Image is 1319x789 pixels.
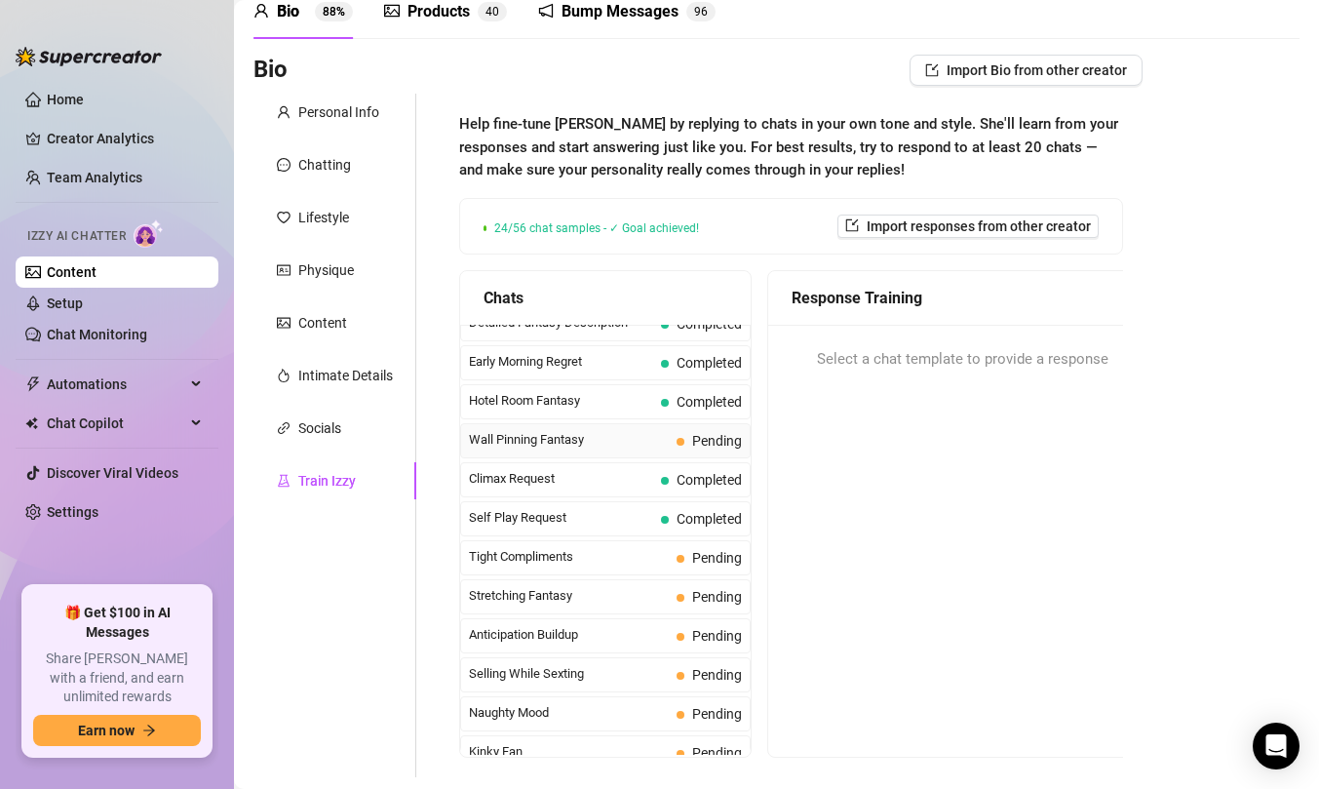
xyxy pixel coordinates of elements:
span: Completed [677,472,742,488]
sup: 96 [686,2,716,21]
div: Content [298,312,347,334]
span: Naughty Mood [469,703,669,723]
span: Import responses from other creator [867,218,1091,234]
span: Completed [677,394,742,410]
span: picture [384,3,400,19]
span: Help fine-tune [PERSON_NAME] by replying to chats in your own tone and style. She'll learn from y... [459,113,1123,182]
span: Self Play Request [469,508,653,528]
span: Pending [692,706,742,722]
a: Home [47,92,84,107]
span: Hotel Room Fantasy [469,391,653,411]
div: Physique [298,259,354,281]
span: Climax Request [469,469,653,489]
span: Wall Pinning Fantasy [469,430,669,450]
a: Content [47,264,97,280]
span: Kinky Fan [469,742,669,762]
div: Personal Info [298,101,379,123]
div: Intimate Details [298,365,393,386]
span: Completed [677,355,742,371]
h3: Bio [253,55,288,86]
img: AI Chatter [134,219,164,248]
button: Import responses from other creator [837,215,1099,238]
span: import [925,63,939,77]
a: Settings [47,504,98,520]
span: fire [277,369,291,382]
img: logo-BBDzfeDw.svg [16,47,162,66]
span: 4 [485,5,492,19]
a: Setup [47,296,83,311]
span: 9 [694,5,701,19]
span: 🎁 Get $100 in AI Messages [33,604,201,642]
span: Pending [692,745,742,761]
span: Chats [484,286,524,310]
span: Select a chat template to provide a response [817,348,1108,372]
span: import [845,218,859,232]
span: thunderbolt [25,376,41,392]
div: Lifestyle [298,207,349,228]
div: Train Izzy [298,470,356,492]
span: Import Bio from other creator [947,62,1127,78]
span: picture [277,316,291,330]
span: user [253,3,269,19]
span: message [277,158,291,172]
span: Pending [692,667,742,683]
span: Pending [692,433,742,449]
span: Automations [47,369,185,400]
div: Response Training [792,286,1133,310]
a: Discover Viral Videos [47,465,178,481]
div: Chatting [298,154,351,176]
sup: 88% [315,2,353,21]
span: Share [PERSON_NAME] with a friend, and earn unlimited rewards [33,650,201,707]
span: experiment [277,474,291,488]
span: 24/56 chat samples - ✓ Goal achieved! [494,222,699,234]
img: Chat Copilot [25,416,38,430]
span: Stretching Fantasy [469,586,669,606]
span: notification [538,3,554,19]
a: Team Analytics [47,170,142,185]
button: Earn nowarrow-right [33,715,201,746]
span: Anticipation Buildup [469,625,669,645]
sup: 40 [478,2,507,21]
span: Tight Compliments [469,547,669,567]
span: Pending [692,550,742,566]
span: user [277,105,291,119]
span: arrow-right [142,724,156,737]
div: Socials [298,417,341,439]
span: Completed [677,511,742,527]
span: 6 [701,5,708,19]
span: link [277,421,291,435]
span: idcard [277,263,291,277]
span: Pending [692,589,742,605]
a: Creator Analytics [47,123,203,154]
a: Chat Monitoring [47,327,147,342]
button: Import Bio from other creator [910,55,1143,86]
span: Completed [677,316,742,332]
div: Open Intercom Messenger [1253,723,1300,769]
span: Chat Copilot [47,408,185,439]
span: Pending [692,628,742,644]
span: Early Morning Regret [469,352,653,372]
span: 0 [492,5,499,19]
span: Earn now [78,723,135,738]
span: heart [277,211,291,224]
span: Selling While Sexting [469,664,669,684]
span: Izzy AI Chatter [27,227,126,246]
